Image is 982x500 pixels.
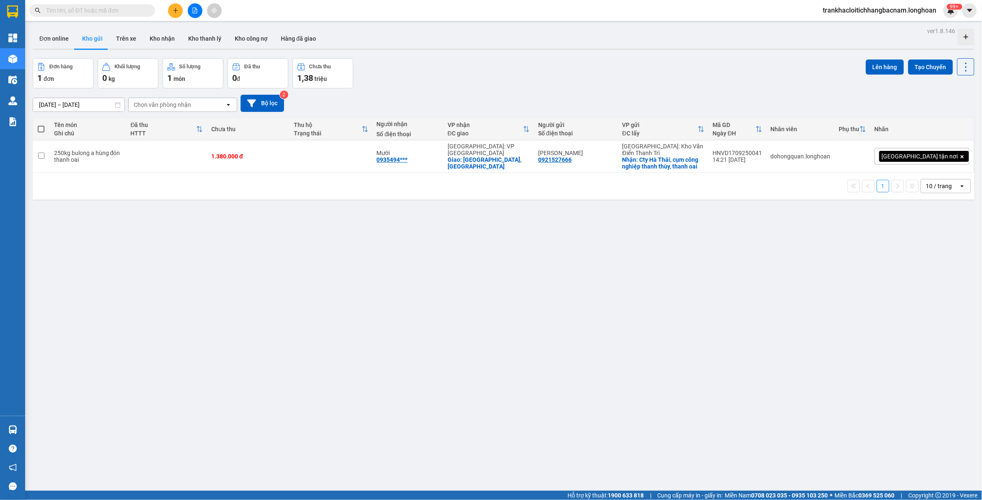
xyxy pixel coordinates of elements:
[901,491,902,500] span: |
[46,6,145,15] input: Tìm tên, số ĐT hoặc mã đơn
[830,494,833,497] span: ⚪️
[109,28,143,49] button: Trên xe
[167,73,172,83] span: 1
[114,64,140,70] div: Khối lượng
[163,58,223,88] button: Số lượng1món
[877,180,889,192] button: 1
[866,60,904,75] button: Lên hàng
[294,122,361,128] div: Thu hộ
[44,75,54,82] span: đơn
[839,126,860,132] div: Phụ thu
[962,3,977,18] button: caret-down
[377,121,439,127] div: Người nhận
[102,73,107,83] span: 0
[188,3,202,18] button: file-add
[538,122,614,128] div: Người gửi
[293,58,353,88] button: Chưa thu1,38 triệu
[33,98,124,111] input: Select a date range.
[859,492,895,499] strong: 0369 525 060
[207,3,222,18] button: aim
[8,75,17,84] img: warehouse-icon
[377,150,439,156] div: Mười
[98,58,158,88] button: Khối lượng0kg
[966,7,974,14] span: caret-down
[622,122,698,128] div: VP gửi
[835,118,871,140] th: Toggle SortBy
[958,28,974,45] div: Tạo kho hàng mới
[7,5,18,18] img: logo-vxr
[926,182,952,190] div: 10 / trang
[126,118,207,140] th: Toggle SortBy
[622,143,705,156] div: [GEOGRAPHIC_DATA]: Kho Văn Điển Thanh Trì
[244,64,260,70] div: Đã thu
[232,73,237,83] span: 0
[237,75,240,82] span: đ
[33,58,93,88] button: Đơn hàng1đơn
[109,75,115,82] span: kg
[54,150,122,163] div: 250kg bulong a hùng đón thanh oai
[309,64,331,70] div: Chưa thu
[835,491,895,500] span: Miền Bắc
[709,118,767,140] th: Toggle SortBy
[9,482,17,490] span: message
[622,130,698,137] div: ĐC lấy
[8,34,17,42] img: dashboard-icon
[947,7,955,14] img: icon-new-feature
[192,8,198,13] span: file-add
[174,75,185,82] span: món
[935,492,941,498] span: copyright
[725,491,828,500] span: Miền Nam
[538,130,614,137] div: Số điện thoại
[959,183,966,189] svg: open
[179,64,201,70] div: Số lượng
[448,143,530,156] div: [GEOGRAPHIC_DATA]: VP [GEOGRAPHIC_DATA]
[8,117,17,126] img: solution-icon
[875,126,969,132] div: Nhãn
[274,28,323,49] button: Hàng đã giao
[8,425,17,434] img: warehouse-icon
[618,118,709,140] th: Toggle SortBy
[622,156,705,170] div: Nhận: Cty Hà Thái, cụm công nghiệp thanh thùy, thanh oai
[294,130,361,137] div: Trạng thái
[751,492,828,499] strong: 0708 023 035 - 0935 103 250
[771,126,831,132] div: Nhân viên
[448,130,523,137] div: ĐC giao
[54,122,122,128] div: Tên món
[130,130,196,137] div: HTTT
[181,28,228,49] button: Kho thanh lý
[538,156,572,163] div: 0921527666
[228,28,274,49] button: Kho công nợ
[8,96,17,105] img: warehouse-icon
[713,130,756,137] div: Ngày ĐH
[280,91,288,99] sup: 2
[143,28,181,49] button: Kho nhận
[713,156,762,163] div: 14:21 [DATE]
[908,60,953,75] button: Tạo Chuyến
[538,150,614,156] div: Thanh
[608,492,644,499] strong: 1900 633 818
[228,58,288,88] button: Đã thu0đ
[168,3,183,18] button: plus
[314,75,327,82] span: triệu
[211,126,285,132] div: Chưa thu
[37,73,42,83] span: 1
[882,153,958,160] span: [GEOGRAPHIC_DATA] tận nơi
[713,122,756,128] div: Mã GD
[658,491,723,500] span: Cung cấp máy in - giấy in:
[211,153,285,160] div: 1.380.000 đ
[134,101,191,109] div: Chọn văn phòng nhận
[35,8,41,13] span: search
[771,153,831,160] div: dohongquan.longhoan
[49,64,73,70] div: Đơn hàng
[443,118,534,140] th: Toggle SortBy
[8,54,17,63] img: warehouse-icon
[928,26,956,36] div: ver 1.8.146
[225,101,232,108] svg: open
[297,73,313,83] span: 1,38
[9,464,17,472] span: notification
[54,130,122,137] div: Ghi chú
[947,4,962,10] sup: 747
[290,118,372,140] th: Toggle SortBy
[448,156,530,170] div: Giao: Đường Quang Trung, Thành Phố Quảng Ngãi
[211,8,217,13] span: aim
